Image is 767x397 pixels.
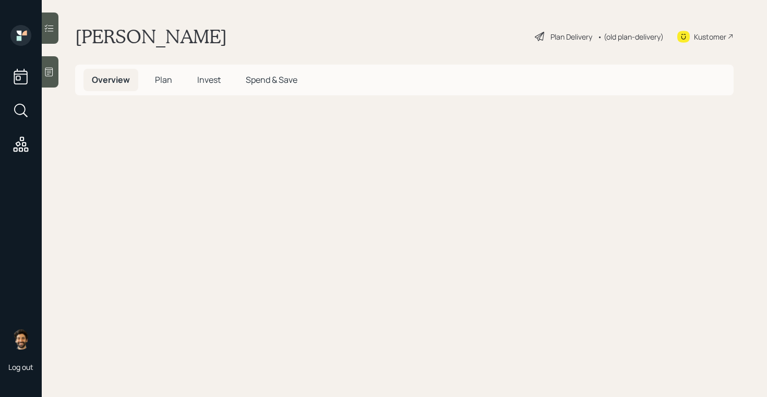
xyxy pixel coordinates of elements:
div: Plan Delivery [550,31,592,42]
div: • (old plan-delivery) [597,31,664,42]
span: Invest [197,74,221,85]
span: Plan [155,74,172,85]
div: Kustomer [694,31,726,42]
h1: [PERSON_NAME] [75,25,227,48]
span: Spend & Save [246,74,297,85]
span: Overview [92,74,130,85]
img: eric-schwartz-headshot.png [10,329,31,350]
div: Log out [8,362,33,372]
